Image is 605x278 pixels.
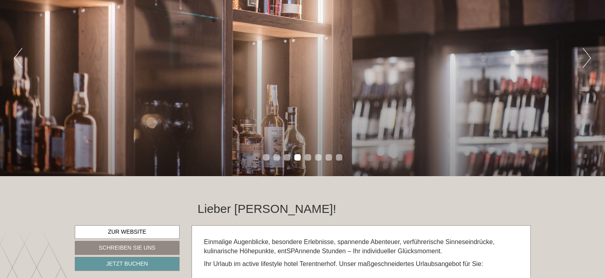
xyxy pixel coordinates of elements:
h1: Lieber [PERSON_NAME]! [198,202,336,215]
a: Schreiben Sie uns [75,241,180,255]
button: Next [583,48,591,68]
p: Ihr Urlaub im active lifestyle hotel Terentnerhof. Unser maßgeschneidertes Urlaubsangebot für Sie: [204,260,518,269]
p: Einmalige Augenblicke, besondere Erlebnisse, spannende Abenteuer, verführerische Sinneseindrücke,... [204,238,518,256]
a: Zur Website [75,225,180,239]
a: Jetzt buchen [75,257,180,271]
button: Previous [14,48,22,68]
